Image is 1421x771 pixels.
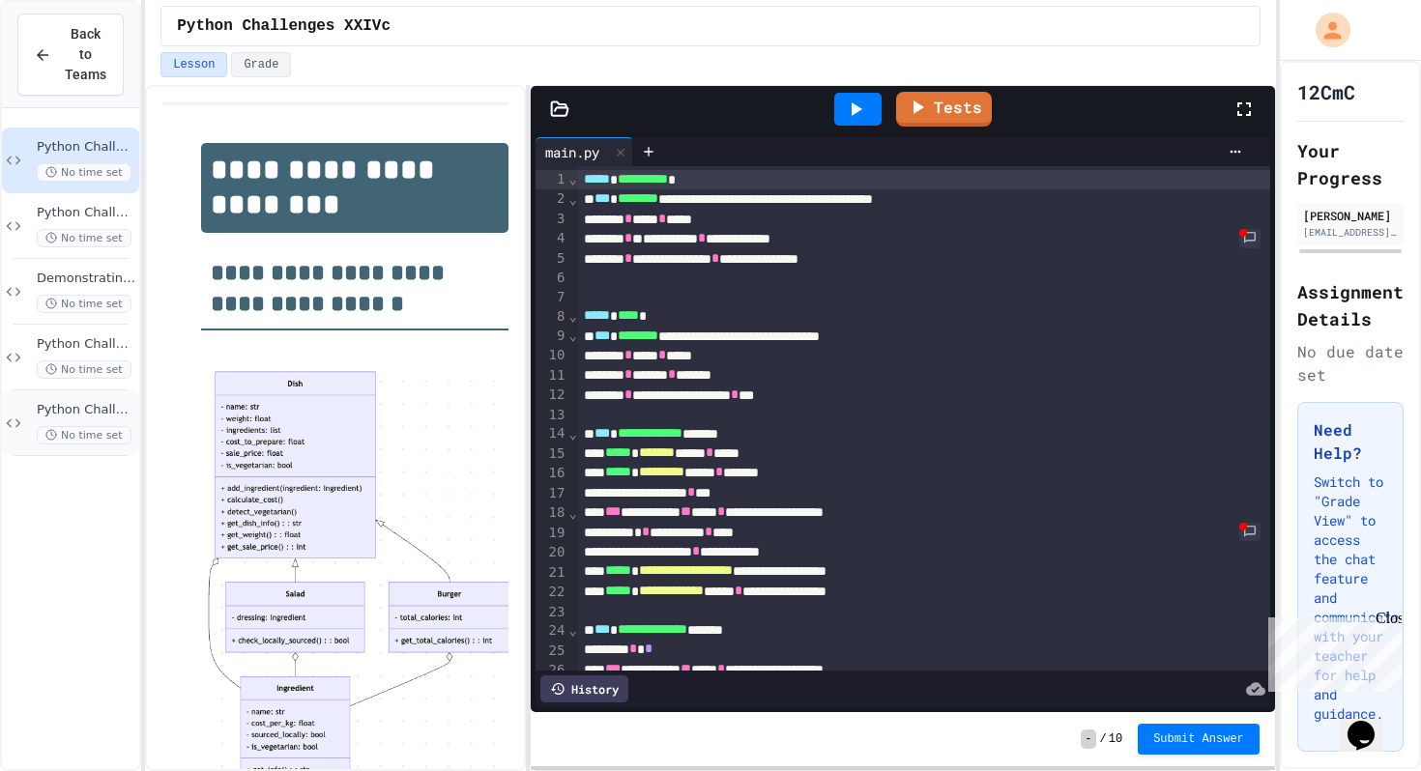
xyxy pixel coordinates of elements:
[536,503,567,523] div: 18
[536,603,567,622] div: 23
[536,210,567,229] div: 3
[536,269,567,288] div: 6
[1153,731,1244,747] span: Submit Answer
[536,484,567,503] div: 17
[37,295,131,313] span: No time set
[536,288,567,307] div: 7
[567,505,577,521] span: Fold line
[536,307,567,327] div: 8
[1340,694,1402,752] iframe: chat widget
[37,336,135,353] span: Python Challenges XXIV
[567,328,577,343] span: Fold line
[1297,340,1404,386] div: No due date set
[1295,8,1355,52] div: My Account
[536,366,567,385] div: 11
[1081,729,1095,749] span: -
[536,444,567,464] div: 15
[536,563,567,583] div: 21
[536,327,567,346] div: 9
[1314,418,1387,465] h3: Need Help?
[37,205,135,221] span: Python Challenges XXIVb
[536,142,609,162] div: main.py
[37,426,131,444] span: No time set
[37,163,131,182] span: No time set
[37,271,135,287] span: Demonstrating OOP Principles Task
[536,406,567,425] div: 13
[63,24,107,85] span: Back to Teams
[1261,610,1402,692] iframe: chat widget
[177,14,391,38] span: Python Challenges XXIVc
[536,583,567,602] div: 22
[1303,207,1398,224] div: [PERSON_NAME]
[567,308,577,324] span: Fold line
[1314,472,1387,724] p: Switch to "Grade View" to access the chat feature and communicate with your teacher for help and ...
[160,52,227,77] button: Lesson
[37,139,135,156] span: Python Challenges XXIVc
[1297,278,1404,332] h2: Assignment Details
[567,426,577,442] span: Fold line
[567,662,577,677] span: Fold line
[1138,724,1260,755] button: Submit Answer
[231,52,291,77] button: Grade
[536,229,567,248] div: 4
[896,92,992,127] a: Tests
[1100,731,1107,747] span: /
[17,14,124,96] button: Back to Teams
[536,424,567,443] div: 14
[567,191,577,207] span: Fold line
[536,189,567,209] div: 2
[536,642,567,661] div: 25
[536,621,567,641] div: 24
[540,675,628,702] div: History
[536,464,567,483] div: 16
[567,622,577,638] span: Fold line
[536,385,567,405] div: 12
[37,229,131,247] span: No time set
[536,543,567,562] div: 20
[536,524,567,543] div: 19
[37,360,131,379] span: No time set
[536,661,567,680] div: 26
[1297,78,1355,105] h1: 12CmC
[1303,225,1398,240] div: [EMAIL_ADDRESS][DOMAIN_NAME]
[8,8,133,123] div: Chat with us now!Close
[536,170,567,189] div: 1
[567,171,577,186] span: Fold line
[1109,731,1122,747] span: 10
[536,249,567,269] div: 5
[1297,137,1404,191] h2: Your Progress
[37,402,135,418] span: Python Challenges VIIc
[536,137,633,166] div: main.py
[536,346,567,365] div: 10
